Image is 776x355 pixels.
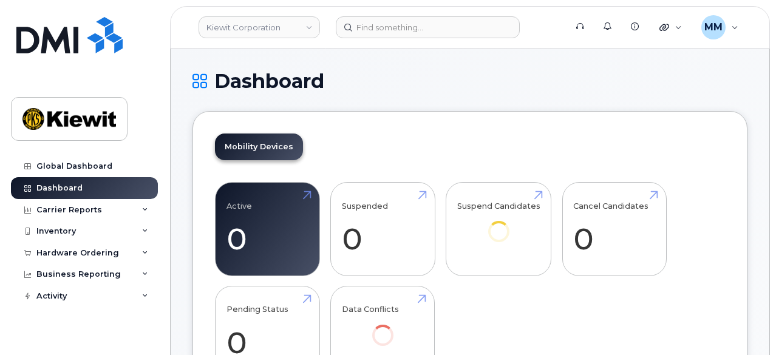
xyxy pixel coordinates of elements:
[215,134,303,160] a: Mobility Devices
[573,189,655,269] a: Cancel Candidates 0
[342,189,424,269] a: Suspended 0
[226,189,308,269] a: Active 0
[192,70,747,92] h1: Dashboard
[457,189,540,259] a: Suspend Candidates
